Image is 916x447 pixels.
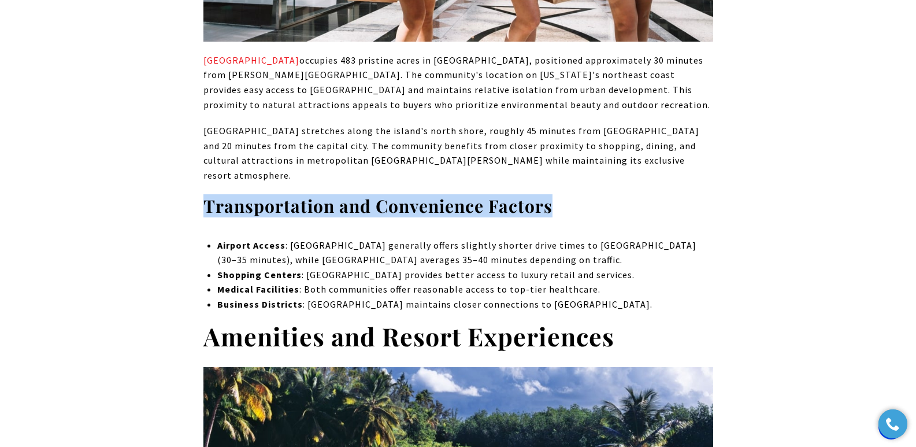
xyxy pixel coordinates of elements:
[217,283,299,295] strong: Medical Facilities
[203,53,713,112] p: occupies 483 pristine acres in [GEOGRAPHIC_DATA], positioned approximately 30 minutes from [PERSO...
[203,54,299,66] a: Bahia Beach - open in a new tab
[217,298,303,310] strong: Business Districts
[217,268,713,283] p: : [GEOGRAPHIC_DATA] provides better access to luxury retail and services.
[203,319,614,353] strong: Amenities and Resort Experiences
[217,282,713,297] p: : Both communities offer reasonable access to top-tier healthcare.
[217,239,285,251] strong: Airport Access
[217,269,302,280] strong: Shopping Centers
[217,297,713,312] p: : [GEOGRAPHIC_DATA] maintains closer connections to [GEOGRAPHIC_DATA].
[203,194,552,217] strong: Transportation and Convenience Factors
[203,124,713,183] p: [GEOGRAPHIC_DATA] stretches along the island's north shore, roughly 45 minutes from [GEOGRAPHIC_D...
[217,238,713,268] p: : [GEOGRAPHIC_DATA] generally offers slightly shorter drive times to [GEOGRAPHIC_DATA] (30–35 min...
